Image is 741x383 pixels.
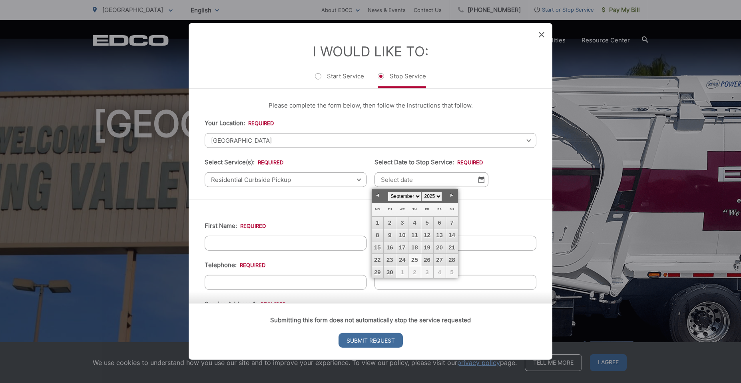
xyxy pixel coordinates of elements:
a: 10 [396,229,408,241]
a: 16 [384,241,396,253]
span: 1 [396,266,408,278]
label: I Would Like To: [313,43,428,60]
input: Select date [374,172,488,187]
a: 26 [421,254,433,266]
a: 3 [396,217,408,229]
span: [GEOGRAPHIC_DATA] [205,133,536,148]
a: 21 [446,241,458,253]
p: Please complete the form below, then follow the instructions that follow. [205,101,536,110]
img: Select date [478,176,484,183]
span: 2 [408,266,420,278]
label: Telephone: [205,261,265,269]
input: Submit Request [339,333,403,348]
span: Monday [375,207,380,211]
a: 11 [408,229,420,241]
a: 15 [372,241,384,253]
a: 18 [408,241,420,253]
span: Thursday [412,207,417,211]
a: 29 [372,266,384,278]
a: 24 [396,254,408,266]
label: Stop Service [378,72,426,88]
label: Your Location: [205,120,274,127]
a: 27 [434,254,446,266]
strong: Submitting this form does not automatically stop the service requested [270,316,471,324]
a: 4 [408,217,420,229]
label: Start Service [315,72,364,88]
span: Residential Curbside Pickup [205,172,367,187]
a: 23 [384,254,396,266]
a: 1 [372,217,384,229]
a: 13 [434,229,446,241]
a: 8 [372,229,384,241]
a: 6 [434,217,446,229]
a: 28 [446,254,458,266]
span: Tuesday [388,207,392,211]
span: Sunday [450,207,454,211]
label: First Name: [205,222,266,229]
label: Select Date to Stop Service: [374,159,483,166]
a: 25 [408,254,420,266]
a: 19 [421,241,433,253]
a: 12 [421,229,433,241]
span: 5 [446,266,458,278]
a: 30 [384,266,396,278]
a: 20 [434,241,446,253]
a: 2 [384,217,396,229]
a: 14 [446,229,458,241]
a: 9 [384,229,396,241]
select: Select year [421,191,442,201]
select: Select month [388,191,421,201]
a: 7 [446,217,458,229]
a: 17 [396,241,408,253]
a: 22 [372,254,384,266]
a: Next [446,190,458,201]
span: 3 [421,266,433,278]
a: Prev [372,190,384,201]
span: Saturday [437,207,442,211]
span: Friday [425,207,429,211]
label: Select Service(s): [205,159,283,166]
span: 4 [434,266,446,278]
span: Wednesday [400,207,405,211]
a: 5 [421,217,433,229]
